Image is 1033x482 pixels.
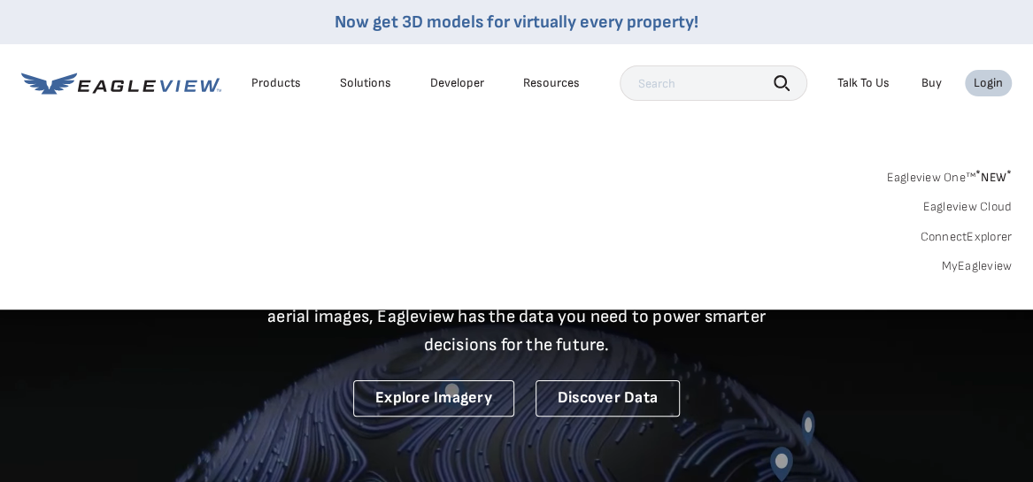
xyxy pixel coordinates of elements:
[335,11,698,33] a: Now get 3D models for virtually every property!
[536,380,680,417] a: Discover Data
[251,75,301,91] div: Products
[523,75,580,91] div: Resources
[922,199,1012,215] a: Eagleview Cloud
[837,75,890,91] div: Talk To Us
[430,75,484,91] a: Developer
[974,75,1003,91] div: Login
[340,75,391,91] div: Solutions
[975,170,1012,185] span: NEW
[886,164,1012,185] a: Eagleview One™*NEW*
[920,229,1012,245] a: ConnectExplorer
[246,274,788,359] p: A new era starts here. Built on more than 3.5 billion high-resolution aerial images, Eagleview ha...
[921,75,942,91] a: Buy
[620,65,807,101] input: Search
[353,380,514,417] a: Explore Imagery
[941,258,1012,274] a: MyEagleview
